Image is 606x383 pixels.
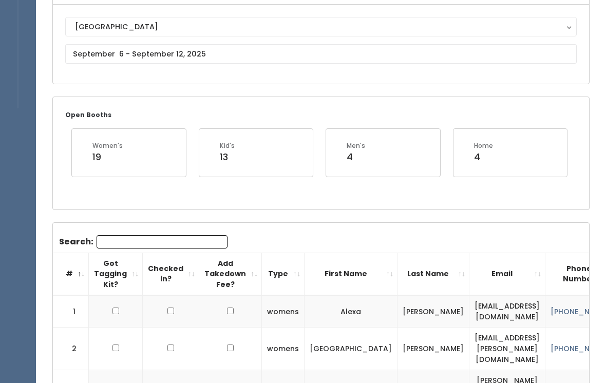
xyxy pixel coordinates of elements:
[53,253,89,295] th: #: activate to sort column descending
[397,328,469,370] td: [PERSON_NAME]
[53,328,89,370] td: 2
[92,150,123,164] div: 19
[220,150,235,164] div: 13
[474,150,493,164] div: 4
[220,141,235,150] div: Kid's
[305,295,397,328] td: Alexa
[143,253,199,295] th: Checked in?: activate to sort column ascending
[262,328,305,370] td: womens
[469,328,545,370] td: [EMAIL_ADDRESS][PERSON_NAME][DOMAIN_NAME]
[262,295,305,328] td: womens
[53,295,89,328] td: 1
[92,141,123,150] div: Women's
[347,150,365,164] div: 4
[97,235,228,248] input: Search:
[59,235,228,248] label: Search:
[469,253,545,295] th: Email: activate to sort column ascending
[474,141,493,150] div: Home
[397,253,469,295] th: Last Name: activate to sort column ascending
[305,328,397,370] td: [GEOGRAPHIC_DATA]
[305,253,397,295] th: First Name: activate to sort column ascending
[89,253,143,295] th: Got Tagging Kit?: activate to sort column ascending
[65,17,577,36] button: [GEOGRAPHIC_DATA]
[199,253,262,295] th: Add Takedown Fee?: activate to sort column ascending
[469,295,545,328] td: [EMAIL_ADDRESS][DOMAIN_NAME]
[75,21,567,32] div: [GEOGRAPHIC_DATA]
[347,141,365,150] div: Men's
[262,253,305,295] th: Type: activate to sort column ascending
[65,44,577,64] input: September 6 - September 12, 2025
[397,295,469,328] td: [PERSON_NAME]
[65,110,111,119] small: Open Booths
